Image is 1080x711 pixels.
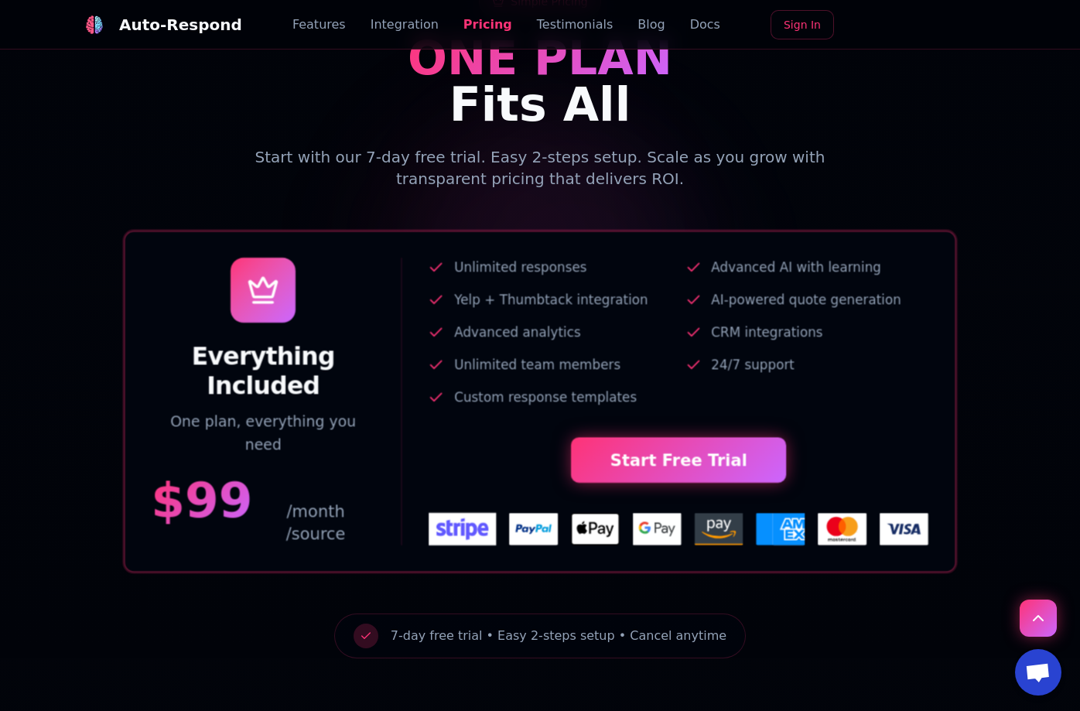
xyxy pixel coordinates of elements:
span: ONE PLAN [408,31,672,85]
span: 7-day free trial • Easy 2-steps setup • Cancel anytime [391,627,726,645]
img: Payment Method [818,512,866,545]
span: Advanced AI with learning [711,258,881,277]
img: Payment Method [509,512,558,545]
span: Advanced analytics [454,323,580,342]
span: Unlimited responses [454,258,586,277]
a: Open chat [1015,649,1061,696]
span: Yelp + Thumbtack integration [454,290,648,309]
a: Auto-Respond [79,9,242,40]
a: Blog [637,15,665,34]
img: Payment Method [880,512,928,545]
span: Unlimited team members [454,355,620,374]
img: Payment Method [571,512,620,545]
img: Payment Method [756,512,805,545]
span: $ 99 [151,475,253,524]
p: Start with our 7-day free trial. Easy 2-steps setup. Scale as you grow with transparent pricing t... [243,146,837,190]
a: Sign In [771,10,834,39]
a: Testimonials [537,15,613,34]
iframe: Sign in with Google Button [839,9,1009,43]
span: Fits All [449,77,631,132]
p: One plan, everything you need [151,410,375,456]
a: Pricing [463,15,512,34]
img: logo.svg [85,15,104,35]
div: Auto-Respond [119,14,242,36]
img: Payment Method [429,512,496,545]
span: CRM integrations [711,323,822,342]
span: 24/7 support [711,355,795,374]
img: Payment Method [633,512,682,545]
a: Docs [690,15,720,34]
a: Integration [371,15,439,34]
span: AI-powered quote generation [711,290,901,309]
h3: Everything Included [151,342,375,401]
span: Custom response templates [454,388,637,407]
span: /month /source [256,500,376,545]
a: Start Free Trial [571,437,786,483]
button: Scroll to top [1020,600,1057,637]
a: Features [292,15,346,34]
img: Payment Method [695,512,743,545]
